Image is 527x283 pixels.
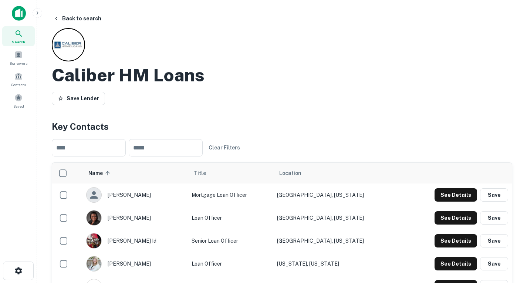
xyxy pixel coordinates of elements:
[12,6,26,21] img: capitalize-icon.png
[435,211,477,225] button: See Details
[279,169,301,178] span: Location
[86,233,185,249] div: [PERSON_NAME] id
[480,188,508,202] button: Save
[480,234,508,247] button: Save
[435,257,477,270] button: See Details
[194,169,216,178] span: Title
[86,187,185,203] div: [PERSON_NAME]
[86,256,185,272] div: [PERSON_NAME]
[50,12,104,25] button: Back to search
[435,234,477,247] button: See Details
[86,210,185,226] div: [PERSON_NAME]
[11,82,26,88] span: Contacts
[88,169,112,178] span: Name
[273,183,402,206] td: [GEOGRAPHIC_DATA], [US_STATE]
[273,229,402,252] td: [GEOGRAPHIC_DATA], [US_STATE]
[188,206,273,229] td: Loan Officer
[87,256,101,271] img: 1517605606341
[2,69,35,89] a: Contacts
[188,183,273,206] td: Mortgage Loan Officer
[188,229,273,252] td: Senior Loan Officer
[188,163,273,183] th: Title
[273,252,402,275] td: [US_STATE], [US_STATE]
[480,211,508,225] button: Save
[490,224,527,259] iframe: Chat Widget
[273,206,402,229] td: [GEOGRAPHIC_DATA], [US_STATE]
[52,120,512,133] h4: Key Contacts
[12,39,25,45] span: Search
[480,257,508,270] button: Save
[82,163,188,183] th: Name
[13,103,24,109] span: Saved
[435,188,477,202] button: See Details
[87,210,101,225] img: 1517526396914
[2,26,35,46] a: Search
[87,233,101,248] img: 1517353767129
[273,163,402,183] th: Location
[52,92,105,105] button: Save Lender
[2,91,35,111] a: Saved
[206,141,243,154] button: Clear Filters
[2,48,35,68] a: Borrowers
[188,252,273,275] td: Loan Officer
[10,60,27,66] span: Borrowers
[52,64,205,86] h2: Caliber HM Loans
